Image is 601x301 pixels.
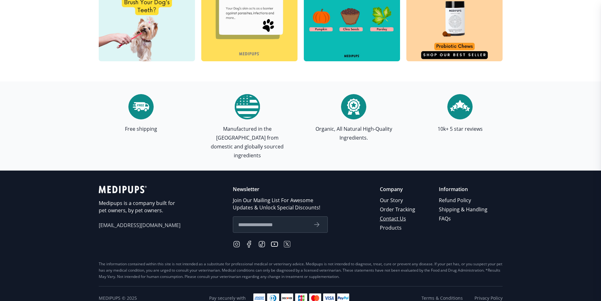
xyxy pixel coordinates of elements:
a: Refund Policy [439,196,488,205]
span: [EMAIL_ADDRESS][DOMAIN_NAME] [99,222,181,229]
p: Information [439,186,488,193]
a: Order Tracking [380,205,416,214]
div: The information contained within this site is not intended as a substitute for professional medic... [99,261,503,280]
p: Organic, All Natural High-Quality Ingredients. [311,124,396,142]
a: Our Story [380,196,416,205]
p: Free shipping [125,124,157,133]
p: Manufactured in the [GEOGRAPHIC_DATA] from domestic and globally sourced ingredients [205,124,290,160]
a: Products [380,223,416,232]
p: 10k+ 5 star reviews [438,124,483,133]
a: FAQs [439,214,488,223]
p: Medipups is a company built for pet owners, by pet owners. [99,200,181,214]
p: Join Our Mailing List For Awesome Updates & Unlock Special Discounts! [233,197,328,211]
p: Company [380,186,416,193]
a: Contact Us [380,214,416,223]
a: Shipping & Handling [439,205,488,214]
p: Newsletter [233,186,328,193]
